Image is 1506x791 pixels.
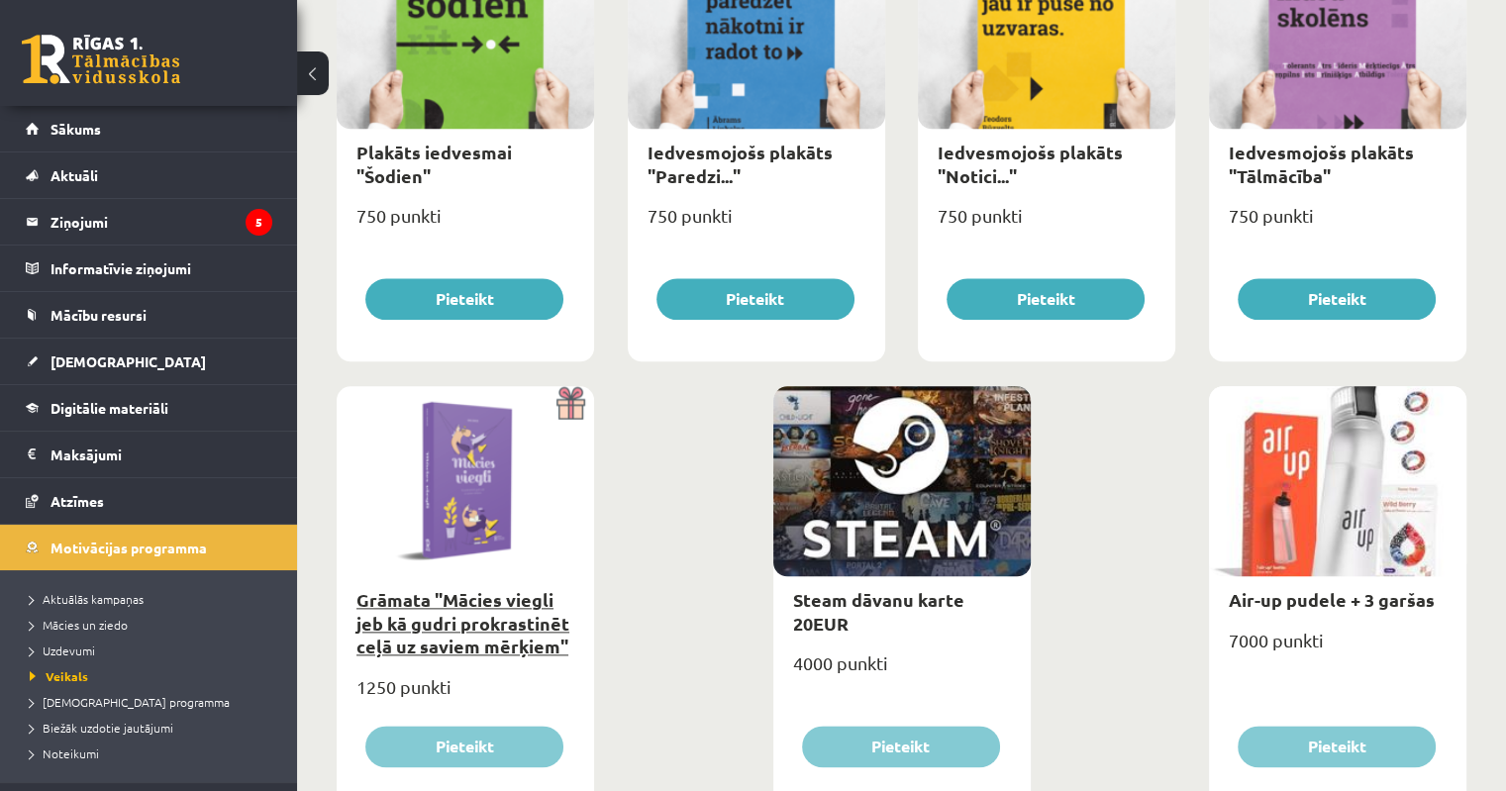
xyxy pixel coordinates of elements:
span: Aktuālās kampaņas [30,591,144,607]
a: Grāmata "Mācies viegli jeb kā gudri prokrastinēt ceļā uz saviem mērķiem" [356,588,569,657]
span: Aktuāli [50,166,98,184]
a: Steam dāvanu karte 20EUR [793,588,964,634]
button: Pieteikt [656,278,854,320]
span: [DEMOGRAPHIC_DATA] programma [30,694,230,710]
span: Atzīmes [50,492,104,510]
a: [DEMOGRAPHIC_DATA] [26,339,272,384]
a: Air-up pudele + 3 garšas [1229,588,1435,611]
a: Informatīvie ziņojumi [26,246,272,291]
a: Iedvesmojošs plakāts "Notici..." [938,141,1123,186]
div: 1250 punkti [337,670,594,720]
span: Veikals [30,668,88,684]
div: 7000 punkti [1209,624,1466,673]
legend: Maksājumi [50,432,272,477]
legend: Ziņojumi [50,199,272,245]
div: 750 punkti [337,199,594,248]
a: Atzīmes [26,478,272,524]
a: Mācību resursi [26,292,272,338]
button: Pieteikt [365,726,563,767]
a: Digitālie materiāli [26,385,272,431]
a: Plakāts iedvesmai "Šodien" [356,141,512,186]
a: Iedvesmojošs plakāts "Tālmācība" [1229,141,1414,186]
a: Mācies un ziedo [30,616,277,634]
span: Biežāk uzdotie jautājumi [30,720,173,736]
a: Motivācijas programma [26,525,272,570]
div: 750 punkti [918,199,1175,248]
span: Mācību resursi [50,306,147,324]
span: Uzdevumi [30,643,95,658]
a: Veikals [30,667,277,685]
span: Motivācijas programma [50,539,207,556]
img: Dāvana ar pārsteigumu [550,386,594,420]
a: Uzdevumi [30,642,277,659]
a: Biežāk uzdotie jautājumi [30,719,277,737]
button: Pieteikt [802,726,1000,767]
button: Pieteikt [1238,726,1436,767]
span: Sākums [50,120,101,138]
span: Noteikumi [30,745,99,761]
a: Iedvesmojošs plakāts "Paredzi..." [648,141,833,186]
a: Aktuāli [26,152,272,198]
button: Pieteikt [365,278,563,320]
div: 750 punkti [628,199,885,248]
button: Pieteikt [1238,278,1436,320]
a: Maksājumi [26,432,272,477]
a: Aktuālās kampaņas [30,590,277,608]
a: [DEMOGRAPHIC_DATA] programma [30,693,277,711]
a: Sākums [26,106,272,151]
legend: Informatīvie ziņojumi [50,246,272,291]
span: Digitālie materiāli [50,399,168,417]
div: 750 punkti [1209,199,1466,248]
span: [DEMOGRAPHIC_DATA] [50,352,206,370]
a: Noteikumi [30,744,277,762]
a: Rīgas 1. Tālmācības vidusskola [22,35,180,84]
button: Pieteikt [947,278,1145,320]
div: 4000 punkti [773,646,1031,696]
a: Ziņojumi5 [26,199,272,245]
span: Mācies un ziedo [30,617,128,633]
i: 5 [246,209,272,236]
